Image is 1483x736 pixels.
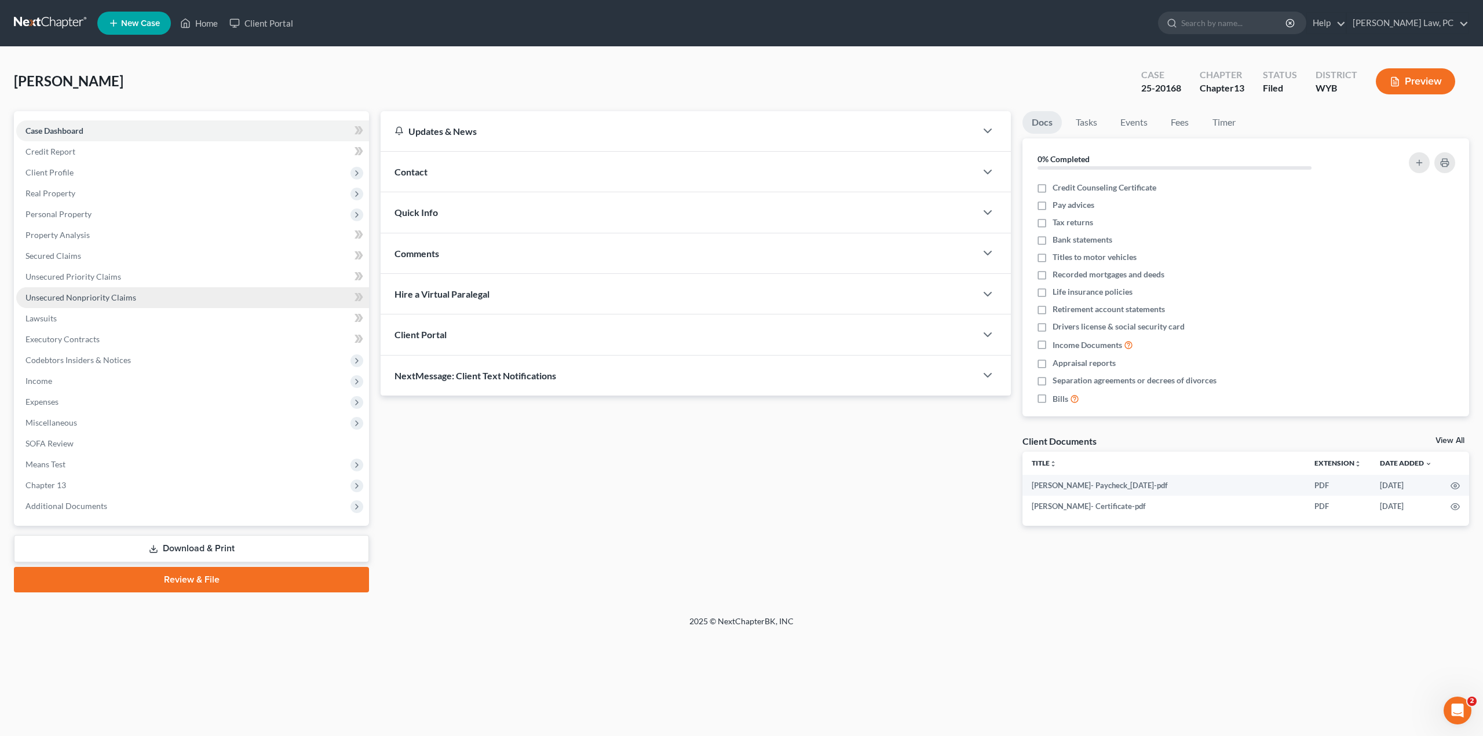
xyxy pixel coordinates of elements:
span: Miscellaneous [25,418,77,427]
span: Income Documents [1053,339,1122,351]
a: Secured Claims [16,246,369,266]
a: Case Dashboard [16,120,369,141]
div: Filed [1263,82,1297,95]
span: Client Profile [25,167,74,177]
span: Bills [1053,393,1068,405]
input: Search by name... [1181,12,1287,34]
a: View All [1435,437,1464,445]
a: Property Analysis [16,225,369,246]
span: 13 [1234,82,1244,93]
span: Property Analysis [25,230,90,240]
a: Review & File [14,567,369,592]
span: Unsecured Nonpriority Claims [25,292,136,302]
span: Contact [395,166,428,177]
a: Download & Print [14,535,369,562]
span: New Case [121,19,160,28]
span: Income [25,376,52,386]
div: Client Documents [1022,435,1097,447]
span: Credit Counseling Certificate [1053,182,1156,193]
span: Real Property [25,188,75,198]
span: Expenses [25,397,59,407]
td: [DATE] [1371,475,1441,496]
a: [PERSON_NAME] Law, PC [1347,13,1469,34]
a: Home [174,13,224,34]
div: Status [1263,68,1297,82]
span: Quick Info [395,207,438,218]
div: Chapter [1200,68,1244,82]
div: Updates & News [395,125,962,137]
a: Titleunfold_more [1032,459,1057,467]
span: Unsecured Priority Claims [25,272,121,281]
span: Bank statements [1053,234,1112,246]
td: [PERSON_NAME]- Paycheck_[DATE]-pdf [1022,475,1305,496]
span: Case Dashboard [25,126,83,136]
td: PDF [1305,496,1371,517]
div: Chapter [1200,82,1244,95]
span: Credit Report [25,147,75,156]
td: [PERSON_NAME]- Certificate-pdf [1022,496,1305,517]
a: Date Added expand_more [1380,459,1432,467]
div: District [1316,68,1357,82]
span: Tax returns [1053,217,1093,228]
span: Comments [395,248,439,259]
span: NextMessage: Client Text Notifications [395,370,556,381]
a: Help [1307,13,1346,34]
span: Personal Property [25,209,92,219]
i: unfold_more [1050,460,1057,467]
span: Separation agreements or decrees of divorces [1053,375,1217,386]
span: Retirement account statements [1053,303,1165,315]
a: Lawsuits [16,308,369,329]
i: expand_more [1425,460,1432,467]
div: 2025 © NextChapterBK, INC [411,616,1072,636]
span: Means Test [25,459,65,469]
div: 25-20168 [1141,82,1181,95]
strong: 0% Completed [1038,154,1090,164]
span: 2 [1467,697,1477,706]
a: Docs [1022,111,1062,134]
span: Life insurance policies [1053,286,1133,298]
span: Drivers license & social security card [1053,321,1185,332]
span: Executory Contracts [25,334,100,344]
span: Lawsuits [25,313,57,323]
td: [DATE] [1371,496,1441,517]
a: Events [1111,111,1157,134]
div: Case [1141,68,1181,82]
span: Recorded mortgages and deeds [1053,269,1164,280]
iframe: Intercom live chat [1444,697,1471,724]
div: WYB [1316,82,1357,95]
span: SOFA Review [25,438,74,448]
i: unfold_more [1354,460,1361,467]
span: Codebtors Insiders & Notices [25,355,131,365]
button: Preview [1376,68,1455,94]
span: Appraisal reports [1053,357,1116,369]
span: Pay advices [1053,199,1094,211]
a: Executory Contracts [16,329,369,350]
a: Unsecured Nonpriority Claims [16,287,369,308]
td: PDF [1305,475,1371,496]
span: Secured Claims [25,251,81,261]
a: Client Portal [224,13,299,34]
span: Client Portal [395,329,447,340]
a: Tasks [1066,111,1106,134]
a: SOFA Review [16,433,369,454]
a: Unsecured Priority Claims [16,266,369,287]
span: Additional Documents [25,501,107,511]
a: Credit Report [16,141,369,162]
a: Fees [1161,111,1199,134]
span: Chapter 13 [25,480,66,490]
span: Hire a Virtual Paralegal [395,288,490,299]
a: Extensionunfold_more [1314,459,1361,467]
span: [PERSON_NAME] [14,72,123,89]
span: Titles to motor vehicles [1053,251,1137,263]
a: Timer [1203,111,1245,134]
